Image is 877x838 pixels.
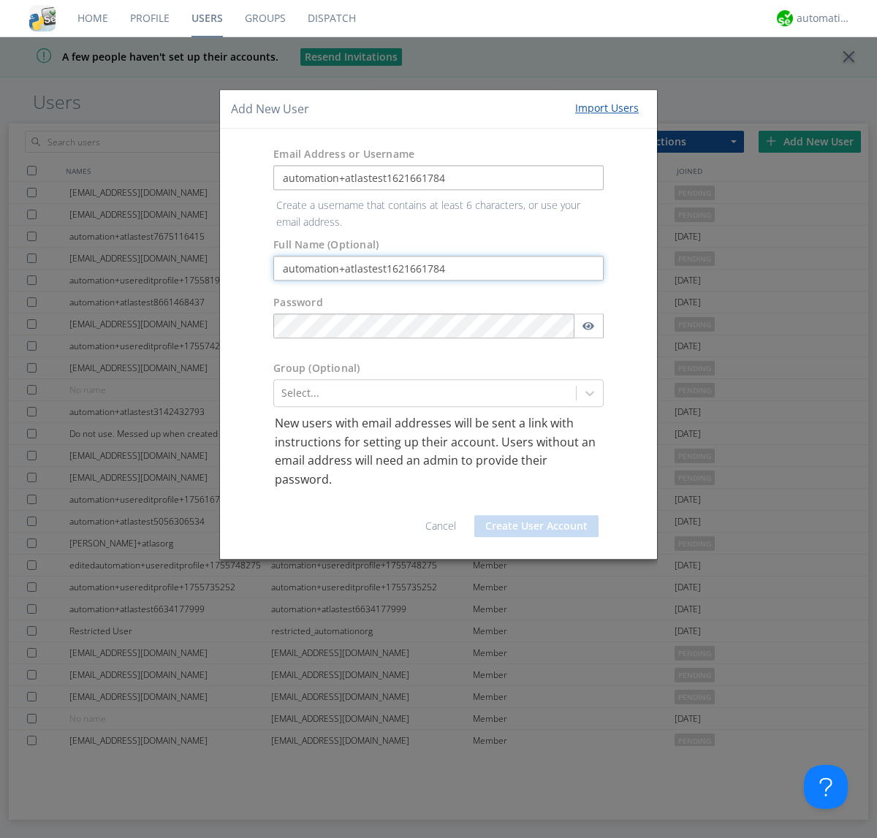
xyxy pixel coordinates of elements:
[273,361,360,376] label: Group (Optional)
[575,101,639,115] div: Import Users
[265,198,611,231] p: Create a username that contains at least 6 characters, or use your email address.
[425,519,456,533] a: Cancel
[797,11,851,26] div: automation+atlas
[275,414,602,489] p: New users with email addresses will be sent a link with instructions for setting up their account...
[231,101,309,118] h4: Add New User
[29,5,56,31] img: cddb5a64eb264b2086981ab96f4c1ba7
[273,166,604,191] input: e.g. email@address.com, Housekeeping1
[273,237,379,252] label: Full Name (Optional)
[777,10,793,26] img: d2d01cd9b4174d08988066c6d424eccd
[273,295,323,310] label: Password
[273,148,414,162] label: Email Address or Username
[273,256,604,281] input: Julie Appleseed
[474,515,599,537] button: Create User Account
